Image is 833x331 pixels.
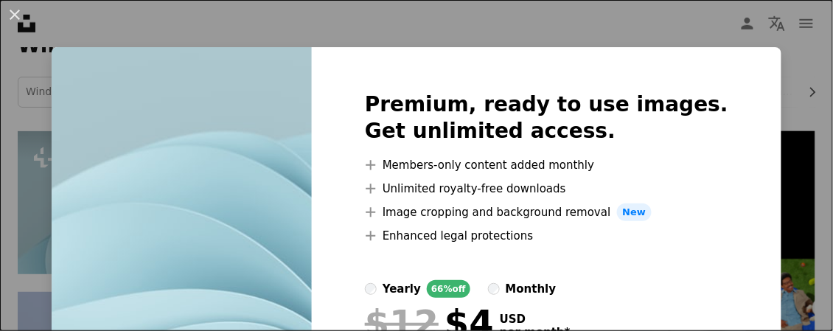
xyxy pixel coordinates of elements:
span: New [617,203,652,221]
div: monthly [506,280,557,298]
input: yearly66%off [365,283,377,295]
h2: Premium, ready to use images. Get unlimited access. [365,91,728,144]
li: Unlimited royalty-free downloads [365,180,728,198]
div: 66% off [427,280,470,298]
li: Members-only content added monthly [365,156,728,174]
input: monthly [488,283,500,295]
li: Image cropping and background removal [365,203,728,221]
div: yearly [383,280,421,298]
span: USD [500,313,571,326]
li: Enhanced legal protections [365,227,728,245]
